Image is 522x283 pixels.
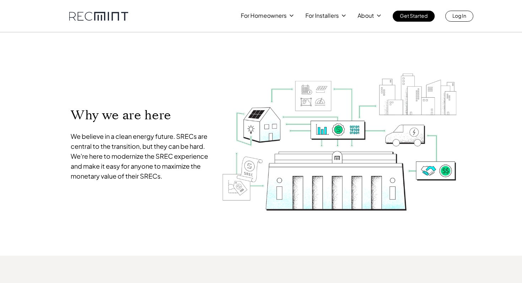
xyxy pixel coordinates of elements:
p: We believe in a clean energy future. SRECs are central to the transition, but they can be hard. W... [71,131,210,181]
a: Get Started [393,11,435,22]
p: Log In [452,11,466,21]
p: About [358,11,374,21]
p: For Installers [305,11,339,21]
p: Why we are here [71,107,210,123]
p: Get Started [400,11,428,21]
p: For Homeowners [241,11,287,21]
a: Log In [445,11,473,22]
